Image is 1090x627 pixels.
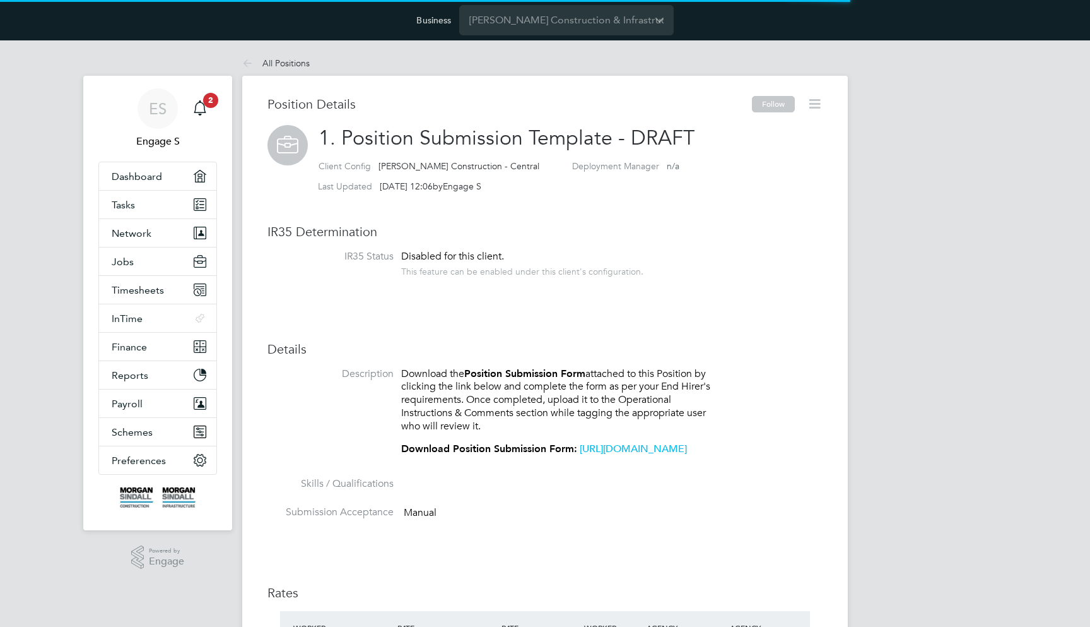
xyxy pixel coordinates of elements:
p: Download the attached to this Position by clicking the link below and complete the form as per yo... [401,367,717,433]
span: Schemes [112,426,153,438]
a: Go to home page [98,487,217,508]
a: Tasks [99,191,216,218]
a: ESEngage S [98,88,217,149]
span: 2 [203,93,218,108]
span: Jobs [112,256,134,268]
span: Finance [112,341,147,353]
img: morgansindall-logo-retina.png [120,487,196,508]
span: Engage [149,556,184,567]
a: Powered byEngage [131,546,185,570]
span: Preferences [112,455,166,467]
button: Network [99,219,216,247]
h3: IR35 Determination [267,224,823,240]
span: Powered by [149,546,184,556]
span: InTime [112,313,143,325]
label: IR35 Status [267,250,394,263]
span: Manual [404,506,437,519]
span: ES [149,100,167,117]
span: [DATE] 12:06 [380,181,433,192]
button: InTime [99,304,216,332]
nav: Main navigation [83,76,232,530]
div: This feature can be enabled under this client's configuration. [401,263,643,277]
label: Description [267,367,394,381]
button: Reports [99,361,216,389]
label: Skills / Qualifications [267,477,394,491]
a: Dashboard [99,162,216,190]
button: Finance [99,333,216,361]
label: Business [416,15,451,26]
label: Submission Acceptance [267,506,394,519]
label: Client Config [319,160,371,172]
span: Disabled for this client. [401,250,504,263]
span: 1. Position Submission Template - DRAFT [319,126,694,150]
strong: Position Submission Form [464,367,585,379]
span: Engage S [443,181,481,192]
span: Reports [112,369,148,381]
span: Timesheets [112,284,164,296]
span: Tasks [112,199,135,211]
span: [PERSON_NAME] Construction - Central [378,160,539,172]
a: [URL][DOMAIN_NAME] [580,443,687,455]
button: Follow [752,96,795,112]
button: Preferences [99,446,216,474]
span: Engage S [98,134,217,149]
button: Schemes [99,418,216,446]
label: Deployment Manager [572,160,659,172]
h3: Rates [267,585,823,601]
button: Jobs [99,248,216,275]
strong: Download Position Submission Form: [401,443,577,455]
button: Timesheets [99,276,216,304]
h3: Position Details [267,96,752,112]
span: Payroll [112,398,143,410]
span: n/a [667,160,679,172]
button: Payroll [99,390,216,417]
a: 2 [187,88,213,129]
span: Network [112,227,151,239]
span: Dashboard [112,170,162,182]
h3: Details [267,341,823,357]
div: by [318,181,481,192]
a: All Positions [242,57,310,69]
label: Last Updated [318,181,372,192]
